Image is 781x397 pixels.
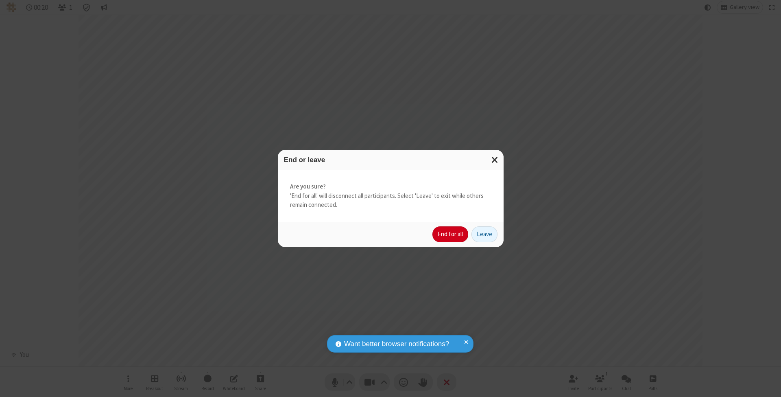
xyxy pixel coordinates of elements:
[471,226,497,243] button: Leave
[290,182,491,191] strong: Are you sure?
[432,226,468,243] button: End for all
[278,170,504,222] div: 'End for all' will disconnect all participants. Select 'Leave' to exit while others remain connec...
[284,156,497,164] h3: End or leave
[486,150,504,170] button: Close modal
[344,339,449,349] span: Want better browser notifications?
